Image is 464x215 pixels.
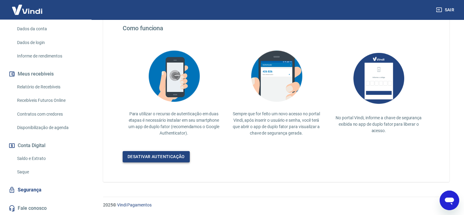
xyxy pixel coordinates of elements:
h4: Como funciona [123,24,430,32]
a: Dados de login [15,36,84,49]
a: Dados da conta [15,23,84,35]
a: Vindi Pagamentos [117,202,152,207]
img: explication-mfa2.908d58f25590a47144d3.png [143,46,204,106]
p: Para utilizar o recurso de autenticação em duas etapas é necessário instalar em seu smartphone um... [128,111,220,136]
img: AUbNX1O5CQAAAABJRU5ErkJggg== [348,46,409,110]
button: Meus recebíveis [7,67,84,81]
p: Sempre que for feito um novo acesso no portal Vindi, após inserir o usuário e senha, você terá qu... [230,111,323,136]
iframe: Botão para abrir a janela de mensagens [440,191,459,210]
p: No portal Vindi, informe a chave de segurança exibida no app de duplo fator para liberar o acesso. [332,115,425,134]
a: Segurança [7,183,84,197]
a: Informe de rendimentos [15,50,84,62]
img: explication-mfa3.c449ef126faf1c3e3bb9.png [246,46,307,106]
a: Saldo e Extrato [15,152,84,165]
img: Vindi [7,0,47,19]
a: Fale conosco [7,202,84,215]
a: Contratos com credores [15,108,84,120]
a: Recebíveis Futuros Online [15,94,84,107]
a: Disponibilização de agenda [15,121,84,134]
a: Desativar autenticação [123,151,190,162]
button: Sair [435,4,457,16]
a: Relatório de Recebíveis [15,81,84,93]
button: Conta Digital [7,139,84,152]
a: Saque [15,166,84,178]
p: 2025 © [103,202,449,208]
